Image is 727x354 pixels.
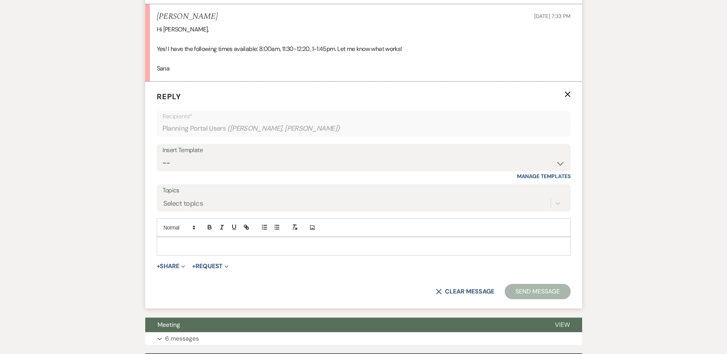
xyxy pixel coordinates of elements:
div: Insert Template [162,145,565,156]
a: Manage Templates [517,173,571,180]
span: + [157,263,160,269]
span: Meeting [158,321,180,329]
span: ( [PERSON_NAME], [PERSON_NAME] ) [227,123,340,134]
button: Clear message [436,288,494,295]
p: Sana [157,64,571,74]
button: Meeting [145,318,543,332]
button: Share [157,263,185,269]
button: Request [192,263,228,269]
p: 6 messages [165,334,199,344]
div: Planning Portal Users [162,121,565,136]
button: View [543,318,582,332]
p: Hi [PERSON_NAME], [157,25,571,34]
div: Select topics [163,198,203,209]
p: Recipients* [162,111,565,121]
h5: [PERSON_NAME] [157,12,218,21]
button: Send Message [505,284,570,299]
label: Topics [162,185,565,196]
span: [DATE] 7:33 PM [534,13,570,20]
button: 6 messages [145,332,582,345]
p: Yes! I have the following times available: 8:00am, 11:30-12:20, 1-1:45pm. Let me know what works! [157,44,571,54]
span: + [192,263,195,269]
span: Reply [157,92,181,102]
span: View [555,321,570,329]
